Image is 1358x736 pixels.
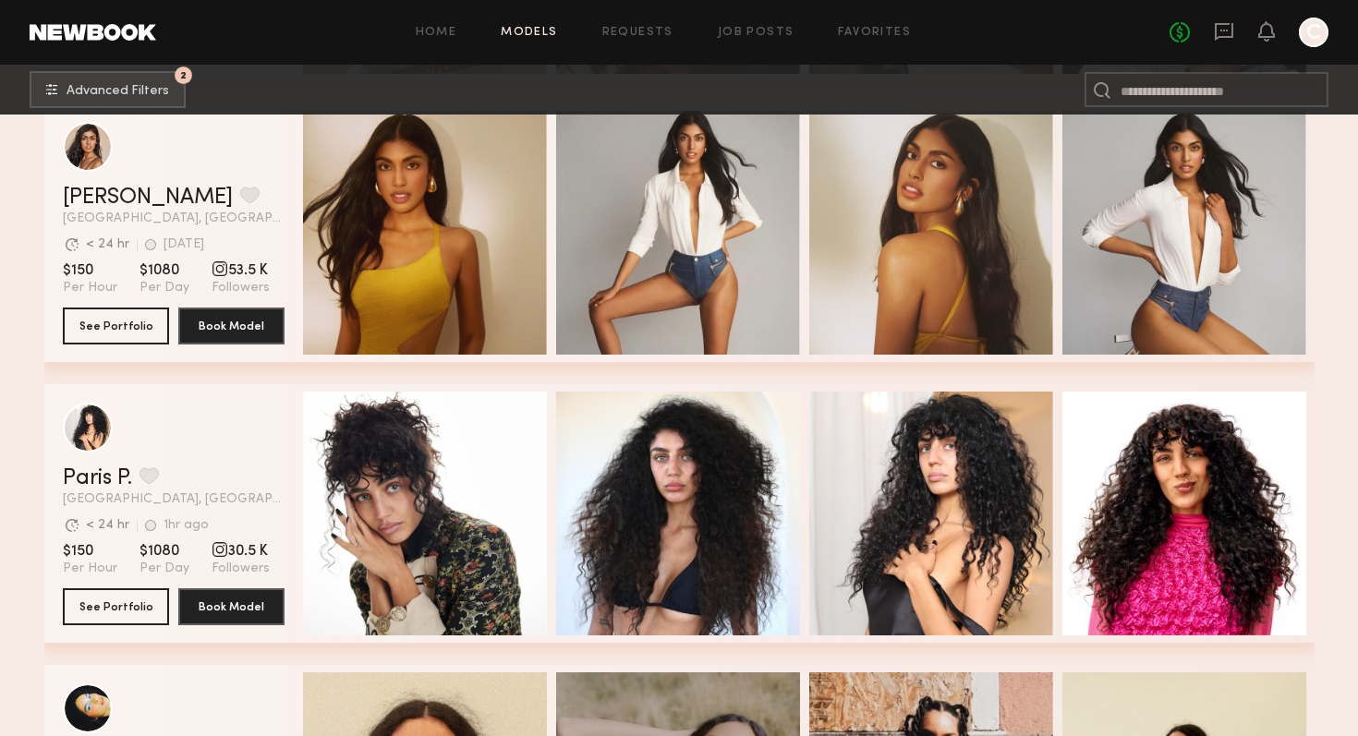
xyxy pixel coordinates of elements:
button: Book Model [178,308,285,344]
a: Job Posts [718,27,794,39]
div: 1hr ago [164,519,209,532]
button: See Portfolio [63,308,169,344]
button: 2Advanced Filters [30,71,186,108]
div: < 24 hr [86,238,129,251]
button: See Portfolio [63,588,169,625]
span: [GEOGRAPHIC_DATA], [GEOGRAPHIC_DATA] [63,493,285,506]
span: Per Hour [63,561,117,577]
a: C [1299,18,1328,47]
span: 2 [180,71,187,79]
span: Per Day [139,280,189,296]
span: $1080 [139,261,189,280]
span: Followers [212,280,270,296]
span: $1080 [139,542,189,561]
div: < 24 hr [86,519,129,532]
span: 30.5 K [212,542,270,561]
span: $150 [63,261,117,280]
span: $150 [63,542,117,561]
span: 53.5 K [212,261,270,280]
span: Advanced Filters [67,85,169,98]
span: Per Day [139,561,189,577]
a: [PERSON_NAME] [63,187,233,209]
span: Followers [212,561,270,577]
a: Home [416,27,457,39]
a: Paris P. [63,467,132,489]
a: Requests [602,27,673,39]
a: Models [501,27,557,39]
span: [GEOGRAPHIC_DATA], [GEOGRAPHIC_DATA] [63,212,285,225]
div: [DATE] [164,238,204,251]
span: Per Hour [63,280,117,296]
a: Favorites [838,27,911,39]
button: Book Model [178,588,285,625]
